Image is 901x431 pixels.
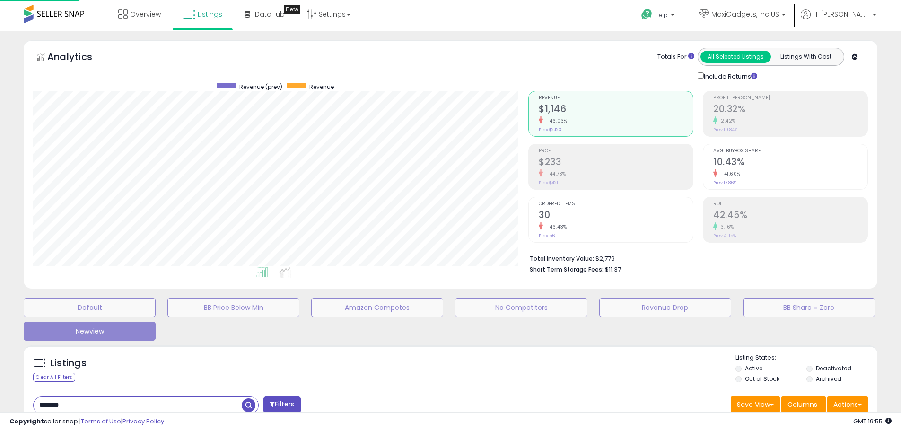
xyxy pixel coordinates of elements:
small: 3.16% [717,223,734,230]
small: -44.73% [543,170,566,177]
span: Revenue [539,96,693,101]
small: Prev: $2,123 [539,127,561,132]
small: Prev: 17.86% [713,180,736,185]
span: Revenue (prev) [239,83,282,91]
span: Profit [PERSON_NAME] [713,96,867,101]
b: Short Term Storage Fees: [530,265,604,273]
span: Help [655,11,668,19]
b: Total Inventory Value: [530,255,594,263]
small: Prev: $421 [539,180,558,185]
small: Prev: 41.15% [713,233,736,238]
button: Amazon Competes [311,298,443,317]
span: DataHub [255,9,285,19]
h2: 30 [539,210,693,222]
div: Include Returns [691,70,769,81]
button: All Selected Listings [700,51,771,63]
button: BB Price Below Min [167,298,299,317]
span: Overview [130,9,161,19]
div: seller snap | | [9,417,164,426]
small: -46.03% [543,117,568,124]
small: Prev: 56 [539,233,555,238]
h2: 42.45% [713,210,867,222]
button: BB Share = Zero [743,298,875,317]
small: 2.42% [717,117,736,124]
h2: $233 [539,157,693,169]
small: -41.60% [717,170,741,177]
span: Listings [198,9,222,19]
div: Tooltip anchor [284,5,300,14]
div: Totals For [657,53,694,62]
h2: 20.32% [713,104,867,116]
span: $11.37 [605,265,621,274]
h2: $1,146 [539,104,693,116]
span: ROI [713,202,867,207]
strong: Copyright [9,417,44,426]
span: MaxiGadgets, Inc US [711,9,779,19]
button: No Competitors [455,298,587,317]
small: Prev: 19.84% [713,127,737,132]
a: Hi [PERSON_NAME] [801,9,876,31]
h2: 10.43% [713,157,867,169]
i: Get Help [641,9,653,20]
span: Revenue [309,83,334,91]
span: Hi [PERSON_NAME] [813,9,870,19]
span: Ordered Items [539,202,693,207]
button: Newview [24,322,156,341]
button: Revenue Drop [599,298,731,317]
button: Default [24,298,156,317]
span: Profit [539,149,693,154]
li: $2,779 [530,252,861,264]
h5: Analytics [47,50,111,66]
a: Help [634,1,684,31]
span: Avg. Buybox Share [713,149,867,154]
button: Listings With Cost [770,51,841,63]
small: -46.43% [543,223,567,230]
